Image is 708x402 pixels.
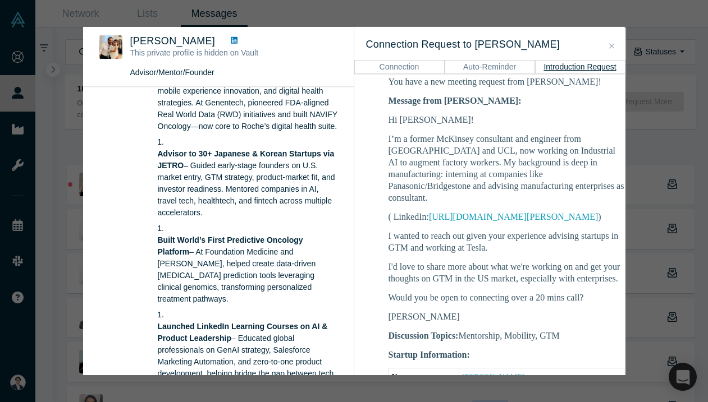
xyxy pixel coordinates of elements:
[389,350,470,359] b: Startup Information:
[392,373,414,381] b: Name:
[462,373,524,381] a: [PERSON_NAME]
[130,68,214,77] span: Advisor/Mentor/Founder
[158,148,338,219] p: – Guided early-stage founders on U.S. market entry, GTM strategy, product-market fit, and investo...
[158,235,303,256] strong: Built World’s First Predictive Oncology Platform
[366,37,614,52] h3: Connection Request to [PERSON_NAME]
[606,40,618,53] button: Close
[389,76,624,87] p: You have a new meeting request from [PERSON_NAME]!
[158,322,328,343] strong: Launched LinkedIn Learning Courses on AI & Product Leadership
[158,149,335,170] strong: Advisor to 30+ Japanese & Korean Startups via JETRO
[354,60,445,73] button: Connection
[389,311,624,322] p: [PERSON_NAME]
[389,96,522,105] b: Message from [PERSON_NAME]:
[389,292,624,303] p: Would you be open to connecting over a 20 mins call?
[158,62,338,132] p: – Drove AI platform development, mobile experience innovation, and digital health strategies. At ...
[99,35,122,59] img: Swapnil Amin's Profile Image
[389,230,624,253] p: I wanted to reach out given your experience advising startups in GTM and working at Tesla.
[389,114,624,126] p: Hi [PERSON_NAME]!
[429,212,598,221] a: [URL][DOMAIN_NAME][PERSON_NAME]
[535,60,625,73] button: Introduction Request
[158,234,338,305] p: – At Foundation Medicine and [PERSON_NAME], helped create data-driven [MEDICAL_DATA] prediction t...
[130,35,216,47] span: [PERSON_NAME]
[389,331,459,340] b: Discussion Topics:
[158,321,338,391] p: – Educated global professionals on GenAI strategy, Salesforce Marketing Automation, and zero-to-o...
[389,211,624,223] p: ( LinkedIn: )
[445,60,535,73] button: Auto-Reminder
[389,133,624,204] p: I’m a former McKinsey consultant and engineer from [GEOGRAPHIC_DATA] and UCL, now working on Indu...
[130,47,307,59] p: This private profile is hidden on Vault
[389,330,624,341] p: Mentorship, Mobility, GTM
[389,261,624,284] p: I'd love to share more about what we're working on and get your thoughts on GTM in the US market,...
